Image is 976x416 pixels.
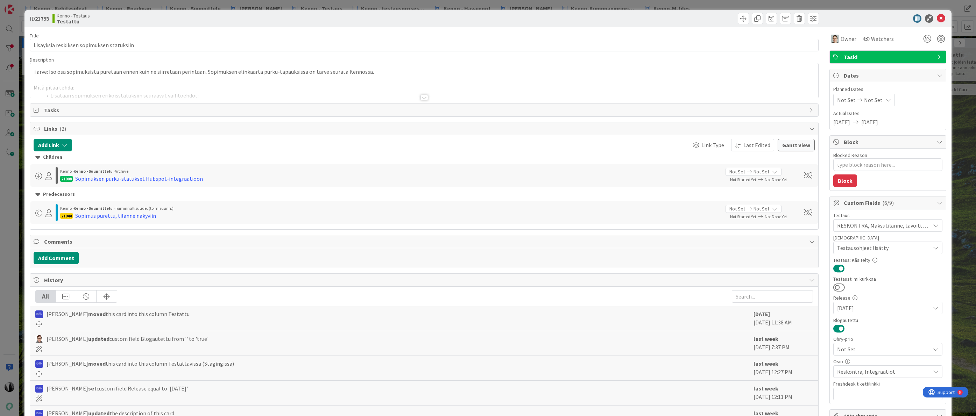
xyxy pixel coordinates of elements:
[60,168,73,174] span: Kenno ›
[35,310,43,318] img: RS
[754,310,813,327] div: [DATE] 11:38 AM
[754,385,778,392] b: last week
[60,213,73,219] div: 21944
[88,360,106,367] b: moved
[754,335,778,342] b: last week
[35,335,43,343] img: SM
[15,1,32,9] span: Support
[59,125,66,132] span: ( 2 )
[75,174,203,183] div: Sopimuksen purku-statukset Hubspot-integraatioon
[30,57,54,63] span: Description
[44,106,806,114] span: Tasks
[73,168,115,174] b: Kenno - Suunnittelu ›
[837,367,930,376] span: Reskontra, Integraatiot
[34,252,79,264] button: Add Comment
[47,335,208,343] span: [PERSON_NAME] custom field Blogautettu from '' to 'true'
[729,168,745,175] span: Not Set
[88,310,106,317] b: moved
[34,68,815,76] p: Tarve: Iso osa sopimuksista puretaan ennen kuin ne siirretään perintään. Sopimuksen elinkaarta pu...
[36,291,56,302] div: All
[833,118,850,126] span: [DATE]
[833,295,942,300] div: Release
[837,344,927,354] span: Not Set
[30,33,39,39] label: Title
[833,174,857,187] button: Block
[844,71,933,80] span: Dates
[34,139,72,151] button: Add Link
[837,221,930,230] span: RESKONTRA, Maksutilanne, tavoitteet, mm
[833,337,942,342] div: Ohry-prio
[754,359,813,377] div: [DATE] 12:27 PM
[754,168,769,175] span: Not Set
[35,15,49,22] b: 21793
[765,177,787,182] span: Not Done Yet
[754,205,769,213] span: Not Set
[754,360,778,367] b: last week
[30,14,49,23] span: ID
[833,359,942,364] div: Osio
[844,138,933,146] span: Block
[833,152,867,158] label: Blocked Reason
[833,110,942,117] span: Actual Dates
[754,384,813,402] div: [DATE] 12:11 PM
[765,214,787,219] span: Not Done Yet
[730,214,756,219] span: Not Started Yet
[833,235,942,240] div: [DEMOGRAPHIC_DATA]
[837,96,856,104] span: Not Set
[864,96,883,104] span: Not Set
[35,191,813,198] div: Predecessors
[833,86,942,93] span: Planned Dates
[778,139,815,151] button: Gantt View
[701,141,724,149] span: Link Type
[88,335,109,342] b: updated
[844,199,933,207] span: Custom Fields
[833,381,942,386] div: Freshdesk tikettilinkki
[731,139,774,151] button: Last Edited
[75,211,156,220] div: Sopimus purettu, tilanne näkyviin
[115,168,128,174] span: Archive
[44,237,806,246] span: Comments
[35,153,813,161] div: Children
[35,385,43,393] img: RS
[754,310,770,317] b: [DATE]
[831,35,839,43] img: TT
[35,360,43,368] img: RS
[60,206,73,211] span: Kenno ›
[833,277,942,281] div: Testaustiimi kurkkaa
[115,206,174,211] span: Toiminnallisuudet (toim.suunn.)
[44,276,806,284] span: History
[30,39,819,51] input: type card name here...
[861,118,878,126] span: [DATE]
[871,35,894,43] span: Watchers
[837,304,930,312] span: [DATE]
[743,141,770,149] span: Last Edited
[47,310,190,318] span: [PERSON_NAME] this card into this column Testattu
[57,19,90,24] b: Testattu
[88,385,97,392] b: set
[732,290,813,303] input: Search...
[833,213,942,218] div: Testaus
[729,205,745,213] span: Not Set
[44,124,806,133] span: Links
[882,199,894,206] span: ( 6/9 )
[36,3,38,8] div: 5
[844,53,933,61] span: Taski
[730,177,756,182] span: Not Started Yet
[837,244,930,252] span: Testausohjeet lisätty
[60,176,73,182] div: 21908
[47,359,234,368] span: [PERSON_NAME] this card into this column Testattavissa (Stagingissa)
[47,384,188,393] span: [PERSON_NAME] custom field Release equal to '[DATE]'
[754,335,813,352] div: [DATE] 7:37 PM
[833,258,942,263] div: Testaus: Käsitelty
[841,35,856,43] span: Owner
[73,206,115,211] b: Kenno - Suunnittelu ›
[57,13,90,19] span: Kenno - Testaus
[833,318,942,323] div: Blogautettu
